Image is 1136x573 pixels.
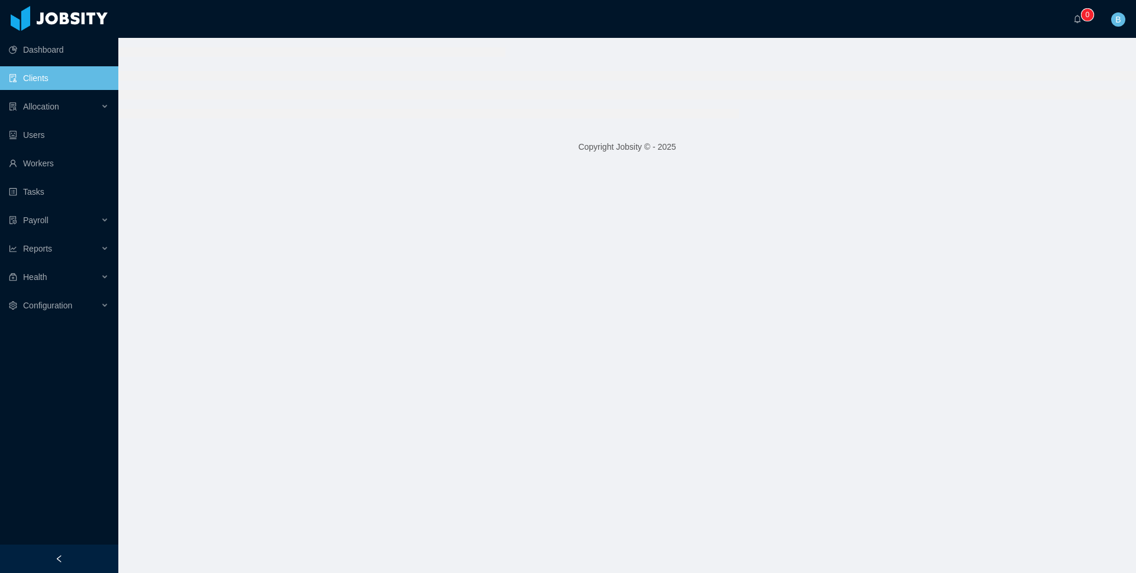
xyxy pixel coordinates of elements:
i: icon: file-protect [9,216,17,224]
footer: Copyright Jobsity © - 2025 [118,127,1136,168]
i: icon: setting [9,301,17,310]
span: Reports [23,244,52,253]
span: Health [23,272,47,282]
i: icon: solution [9,102,17,111]
span: B [1115,12,1121,27]
i: icon: medicine-box [9,273,17,281]
a: icon: profileTasks [9,180,109,204]
a: icon: auditClients [9,66,109,90]
i: icon: bell [1073,15,1082,23]
span: Payroll [23,215,49,225]
i: icon: line-chart [9,244,17,253]
a: icon: pie-chartDashboard [9,38,109,62]
sup: 0 [1082,9,1093,21]
span: Allocation [23,102,59,111]
span: Configuration [23,301,72,310]
a: icon: userWorkers [9,152,109,175]
a: icon: robotUsers [9,123,109,147]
